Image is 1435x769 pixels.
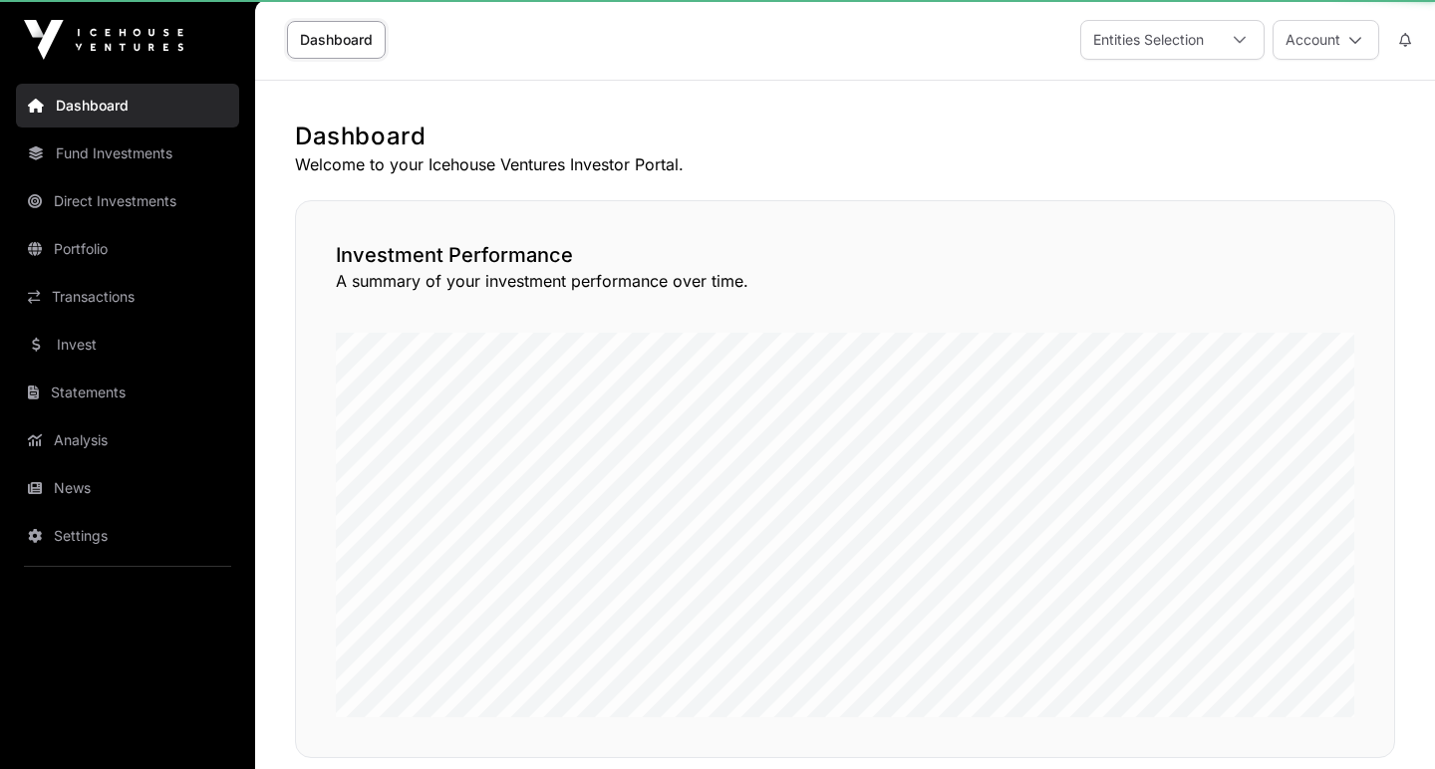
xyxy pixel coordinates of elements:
h2: Investment Performance [336,241,1354,269]
a: Analysis [16,418,239,462]
button: Account [1273,20,1379,60]
img: Icehouse Ventures Logo [24,20,183,60]
a: News [16,466,239,510]
h1: Dashboard [295,121,1395,152]
p: Welcome to your Icehouse Ventures Investor Portal. [295,152,1395,176]
a: Statements [16,371,239,414]
a: Fund Investments [16,131,239,175]
a: Invest [16,323,239,367]
a: Transactions [16,275,239,319]
a: Dashboard [16,84,239,128]
a: Settings [16,514,239,558]
iframe: Chat Widget [1335,673,1435,769]
a: Dashboard [287,21,386,59]
div: Entities Selection [1081,21,1216,59]
p: A summary of your investment performance over time. [336,269,1354,293]
a: Portfolio [16,227,239,271]
a: Direct Investments [16,179,239,223]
